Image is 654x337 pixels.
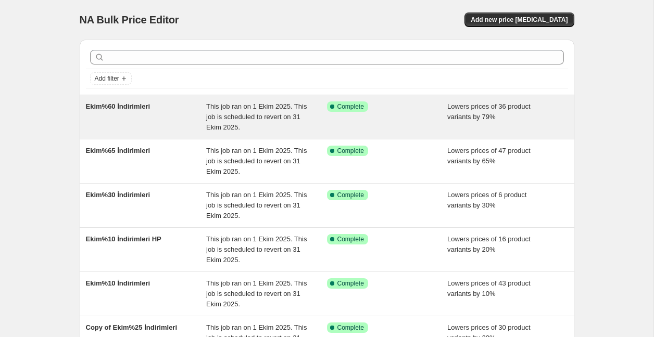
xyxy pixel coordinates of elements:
[447,191,526,209] span: Lowers prices of 6 product variants by 30%
[337,102,364,111] span: Complete
[95,74,119,83] span: Add filter
[337,279,364,288] span: Complete
[86,235,161,243] span: Ekim%10 İndirimleri HP
[337,191,364,199] span: Complete
[86,147,150,154] span: Ekim%65 İndirimleri
[86,191,150,199] span: Ekim%30 İndirimleri
[86,323,178,331] span: Copy of Ekim%25 İndirimleri
[90,72,132,85] button: Add filter
[80,14,179,25] span: NA Bulk Price Editor
[471,16,568,24] span: Add new price [MEDICAL_DATA]
[206,191,307,219] span: This job ran on 1 Ekim 2025. This job is scheduled to revert on 31 Ekim 2025.
[337,323,364,332] span: Complete
[447,235,531,253] span: Lowers prices of 16 product variants by 20%
[86,279,150,287] span: Ekim%10 İndirimleri
[337,235,364,243] span: Complete
[337,147,364,155] span: Complete
[206,102,307,131] span: This job ran on 1 Ekim 2025. This job is scheduled to revert on 31 Ekim 2025.
[206,147,307,175] span: This job ran on 1 Ekim 2025. This job is scheduled to revert on 31 Ekim 2025.
[447,147,531,165] span: Lowers prices of 47 product variants by 65%
[447,102,531,121] span: Lowers prices of 36 product variants by 79%
[447,279,531,297] span: Lowers prices of 43 product variants by 10%
[206,279,307,308] span: This job ran on 1 Ekim 2025. This job is scheduled to revert on 31 Ekim 2025.
[86,102,150,110] span: Ekim%60 İndirimleri
[206,235,307,264] span: This job ran on 1 Ekim 2025. This job is scheduled to revert on 31 Ekim 2025.
[464,12,574,27] button: Add new price [MEDICAL_DATA]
